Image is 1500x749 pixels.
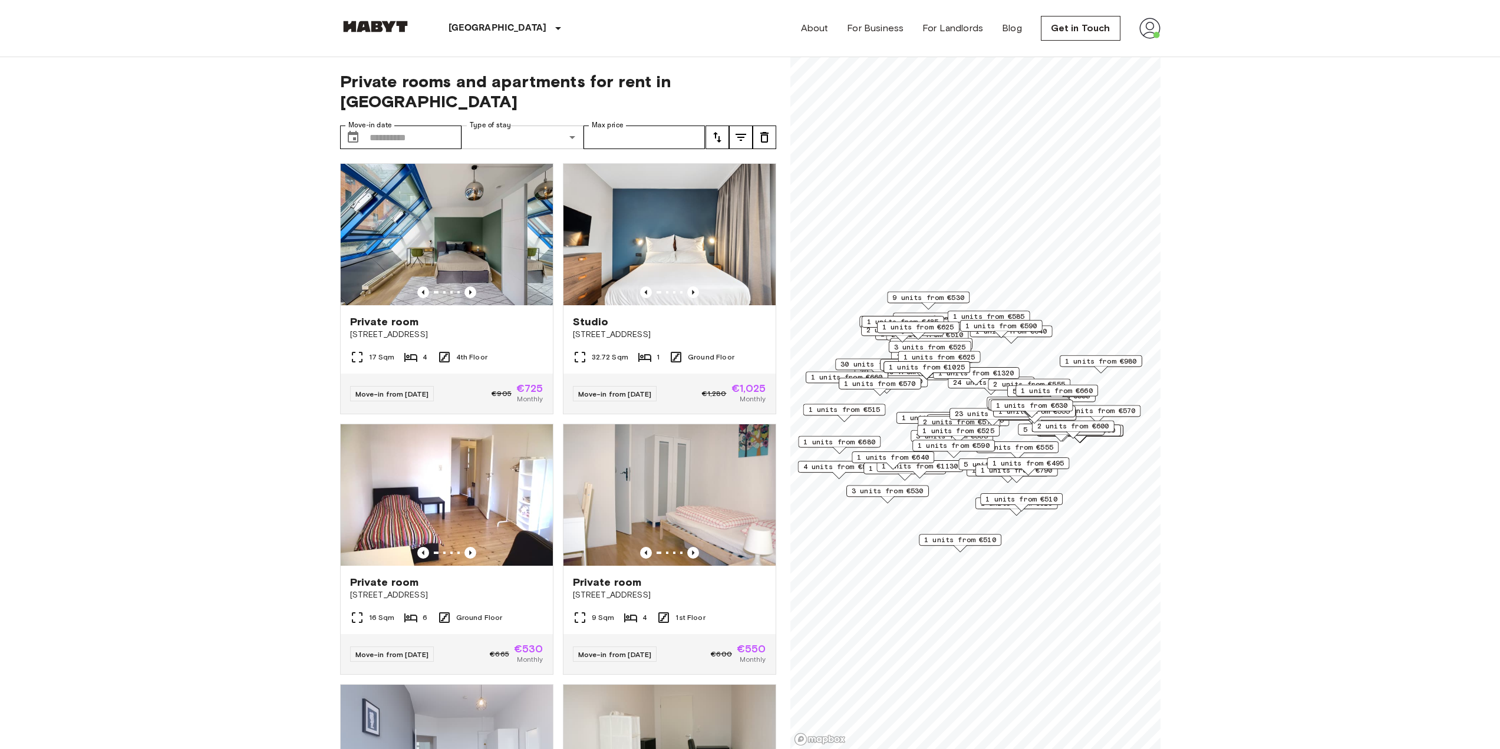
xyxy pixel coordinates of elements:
[887,292,970,310] div: Map marker
[341,424,553,566] img: Marketing picture of unit DE-01-029-04M
[850,376,922,387] span: 2 units from €690
[1054,405,1140,423] div: Map marker
[688,352,734,362] span: Ground Floor
[1059,405,1135,416] span: 11 units from €570
[840,359,917,369] span: 30 units from €570
[835,358,922,377] div: Map marker
[1012,386,1084,397] span: 5 units from €660
[355,390,429,398] span: Move-in from [DATE]
[687,547,699,559] button: Previous image
[348,120,392,130] label: Move-in date
[803,404,885,422] div: Map marker
[417,547,429,559] button: Previous image
[949,408,1036,426] div: Map marker
[517,654,543,665] span: Monthly
[1021,385,1093,396] span: 1 units from €660
[687,286,699,298] button: Previous image
[1036,424,1123,443] div: Map marker
[1038,424,1120,443] div: Map marker
[592,120,624,130] label: Max price
[994,408,1076,427] div: Map marker
[975,464,1057,483] div: Map marker
[861,324,944,342] div: Map marker
[492,388,512,399] span: €905
[975,326,1047,336] span: 1 units from €640
[516,383,543,394] span: €725
[1139,18,1161,39] img: avatar
[948,377,1034,395] div: Map marker
[563,424,776,675] a: Marketing picture of unit DE-01-093-04MPrevious imagePrevious imagePrivate room[STREET_ADDRESS]9 ...
[731,383,766,394] span: €1,025
[711,649,732,659] span: €600
[702,388,727,399] span: €1,280
[995,400,1067,411] span: 1 units from €630
[947,311,1030,329] div: Map marker
[975,497,1057,516] div: Map marker
[859,316,946,334] div: Map marker
[960,320,1042,338] div: Map marker
[857,452,929,463] span: 1 units from €640
[737,644,766,654] span: €550
[797,461,880,479] div: Map marker
[851,486,923,496] span: 3 units from €530
[675,612,705,623] span: 1st Floor
[918,440,990,451] span: 1 units from €590
[888,341,971,359] div: Map marker
[916,431,988,441] span: 3 units from €555
[927,414,1009,433] div: Map marker
[423,352,427,362] span: 4
[987,398,1070,417] div: Map marker
[1002,21,1022,35] a: Blog
[573,315,609,329] span: Studio
[369,612,395,623] span: 16 Sqm
[490,649,509,659] span: €665
[563,163,776,414] a: Marketing picture of unit DE-01-481-006-01Previous imagePrevious imageStudio[STREET_ADDRESS]32.72...
[464,286,476,298] button: Previous image
[882,322,954,332] span: 1 units from €625
[470,120,511,130] label: Type of stay
[923,417,995,427] span: 2 units from €570
[573,589,766,601] span: [STREET_ADDRESS]
[987,457,1069,476] div: Map marker
[895,339,967,349] span: 3 units from €525
[985,494,1057,504] span: 1 units from €510
[852,451,934,470] div: Map marker
[953,377,1029,388] span: 24 units from €530
[464,547,476,559] button: Previous image
[958,458,1041,477] div: Map marker
[578,650,652,659] span: Move-in from [DATE]
[993,405,1076,424] div: Map marker
[838,378,921,396] div: Map marker
[896,412,978,430] div: Map marker
[350,315,419,329] span: Private room
[966,464,1049,483] div: Map marker
[992,458,1064,468] span: 1 units from €495
[932,367,1019,385] div: Map marker
[350,575,419,589] span: Private room
[866,368,948,387] div: Map marker
[987,397,1069,415] div: Map marker
[990,400,1073,418] div: Map marker
[988,378,1070,397] div: Map marker
[911,430,993,448] div: Map marker
[563,424,776,566] img: Marketing picture of unit DE-01-093-04M
[885,359,957,370] span: 9 units from €585
[980,465,1052,476] span: 1 units from €790
[898,351,980,369] div: Map marker
[992,397,1064,408] span: 1 units from €645
[449,21,547,35] p: [GEOGRAPHIC_DATA]
[976,441,1059,460] div: Map marker
[988,398,1071,417] div: Map marker
[805,371,888,390] div: Map marker
[369,352,395,362] span: 17 Sqm
[898,313,970,324] span: 2 units from €610
[1043,425,1115,435] span: 6 units from €950
[340,163,553,414] a: Marketing picture of unit DE-01-010-002-01HFPrevious imagePrevious imagePrivate room[STREET_ADDRE...
[861,316,944,334] div: Map marker
[740,654,766,665] span: Monthly
[808,404,880,415] span: 1 units from €515
[894,342,965,352] span: 3 units from €525
[740,394,766,404] span: Monthly
[918,416,1000,434] div: Map marker
[423,612,427,623] span: 6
